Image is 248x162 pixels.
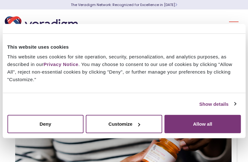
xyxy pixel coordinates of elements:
a: The Veradigm Network: Recognized for Excellence in [DATE]Learn More [71,2,177,7]
img: Veradigm logo [5,14,81,35]
button: Toggle Navigation Menu [229,16,239,33]
span: Learn More [175,2,177,7]
div: This website uses cookies [7,43,241,51]
a: Privacy Notice [44,62,78,67]
button: Allow all [165,115,241,133]
div: This website uses cookies for site operation, security, personalization, and analytics purposes, ... [7,53,241,83]
button: Deny [7,115,83,133]
a: Show details [199,100,236,108]
button: Customize [86,115,162,133]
